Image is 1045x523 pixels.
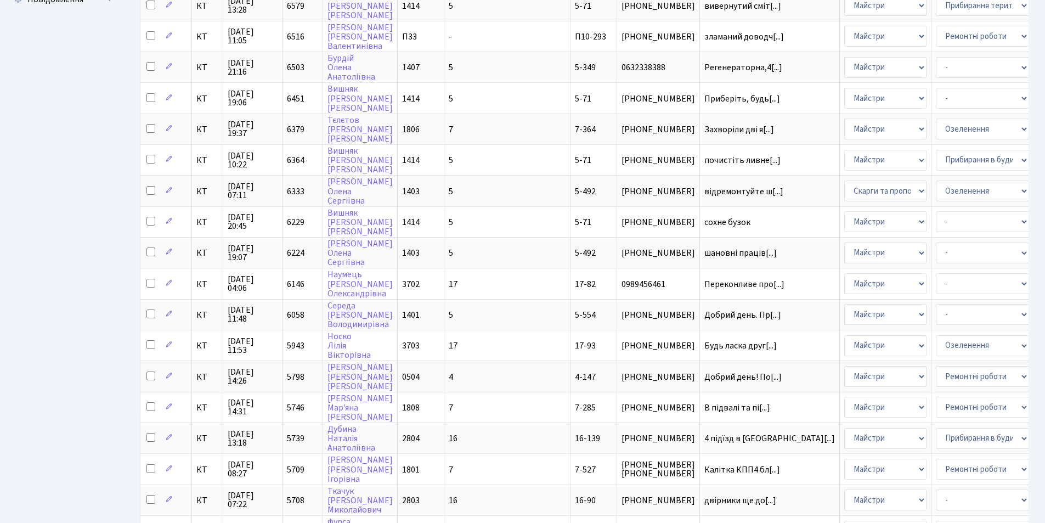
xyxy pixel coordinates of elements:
[287,247,304,259] span: 6224
[228,460,278,478] span: [DATE] 08:27
[196,249,218,257] span: КТ
[287,432,304,445] span: 5739
[287,154,304,166] span: 6364
[196,403,218,412] span: КТ
[575,61,596,74] span: 5-349
[228,430,278,447] span: [DATE] 13:18
[704,464,780,476] span: Калітка КПП4 бл[...]
[704,402,770,414] span: В підвалі та пі[...]
[622,63,695,72] span: 0632338388
[327,114,393,145] a: Тєлєтов[PERSON_NAME][PERSON_NAME]
[449,371,453,383] span: 4
[449,185,453,198] span: 5
[228,368,278,385] span: [DATE] 14:26
[196,341,218,350] span: КТ
[327,300,393,330] a: Середа[PERSON_NAME]Володимирівна
[228,89,278,107] span: [DATE] 19:06
[327,362,393,392] a: [PERSON_NAME][PERSON_NAME][PERSON_NAME]
[327,145,393,176] a: Вишняк[PERSON_NAME][PERSON_NAME]
[402,402,420,414] span: 1808
[228,27,278,45] span: [DATE] 11:05
[704,185,783,198] span: відремонтуйте ш[...]
[287,216,304,228] span: 6229
[449,31,452,43] span: -
[402,371,420,383] span: 0504
[575,278,596,290] span: 17-82
[327,21,393,52] a: [PERSON_NAME][PERSON_NAME]Валентинівна
[622,373,695,381] span: [PHONE_NUMBER]
[327,83,393,114] a: Вишняк[PERSON_NAME][PERSON_NAME]
[704,154,781,166] span: почистіть ливне[...]
[228,244,278,262] span: [DATE] 19:07
[704,247,777,259] span: шановні праців[...]
[704,340,777,352] span: Будь ласка друг[...]
[228,120,278,138] span: [DATE] 19:37
[196,2,218,10] span: КТ
[575,216,591,228] span: 5-71
[575,185,596,198] span: 5-492
[196,156,218,165] span: КТ
[228,306,278,323] span: [DATE] 11:48
[449,216,453,228] span: 5
[449,93,453,105] span: 5
[704,309,781,321] span: Добрий день. Пр[...]
[575,402,596,414] span: 7-285
[704,61,782,74] span: Регенераторна,4[...]
[449,432,457,445] span: 16
[704,31,784,43] span: зламаний доводч[...]
[196,311,218,319] span: КТ
[402,93,420,105] span: 1414
[704,218,835,227] span: сохне бузок
[622,341,695,350] span: [PHONE_NUMBER]
[287,31,304,43] span: 6516
[287,464,304,476] span: 5709
[228,59,278,76] span: [DATE] 21:16
[449,402,453,414] span: 7
[402,278,420,290] span: 3702
[622,460,695,478] span: [PHONE_NUMBER] [PHONE_NUMBER]
[327,269,393,300] a: Наумець[PERSON_NAME]Олександрівна
[196,63,218,72] span: КТ
[622,187,695,196] span: [PHONE_NUMBER]
[402,61,420,74] span: 1407
[449,278,457,290] span: 17
[704,123,774,136] span: Захворіли дві я[...]
[228,151,278,169] span: [DATE] 10:22
[622,218,695,227] span: [PHONE_NUMBER]
[196,465,218,474] span: КТ
[402,309,420,321] span: 1401
[622,496,695,505] span: [PHONE_NUMBER]
[575,432,600,445] span: 16-139
[402,247,420,259] span: 1403
[287,494,304,507] span: 5708
[327,423,375,454] a: ДубинаНаталіяАнатоліївна
[228,491,278,509] span: [DATE] 07:22
[622,2,695,10] span: [PHONE_NUMBER]
[228,337,278,355] span: [DATE] 11:53
[575,464,596,476] span: 7-527
[327,52,375,83] a: БурдійОленаАнатоліївна
[327,330,371,361] a: НоскоЛіліяВікторівна
[228,398,278,416] span: [DATE] 14:31
[287,61,304,74] span: 6503
[704,278,784,290] span: Переконливе про[...]
[327,392,393,423] a: [PERSON_NAME]Мар'яна[PERSON_NAME]
[704,494,776,507] span: двірники ще до[...]
[287,123,304,136] span: 6379
[449,61,453,74] span: 5
[287,185,304,198] span: 6333
[196,94,218,103] span: КТ
[228,213,278,230] span: [DATE] 20:45
[622,156,695,165] span: [PHONE_NUMBER]
[704,371,782,383] span: Добрий день! По[...]
[575,309,596,321] span: 5-554
[449,464,453,476] span: 7
[287,371,304,383] span: 5798
[196,32,218,41] span: КТ
[704,93,780,105] span: Приберіть, будь[...]
[287,402,304,414] span: 5746
[575,154,591,166] span: 5-71
[622,434,695,443] span: [PHONE_NUMBER]
[402,432,420,445] span: 2804
[196,280,218,289] span: КТ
